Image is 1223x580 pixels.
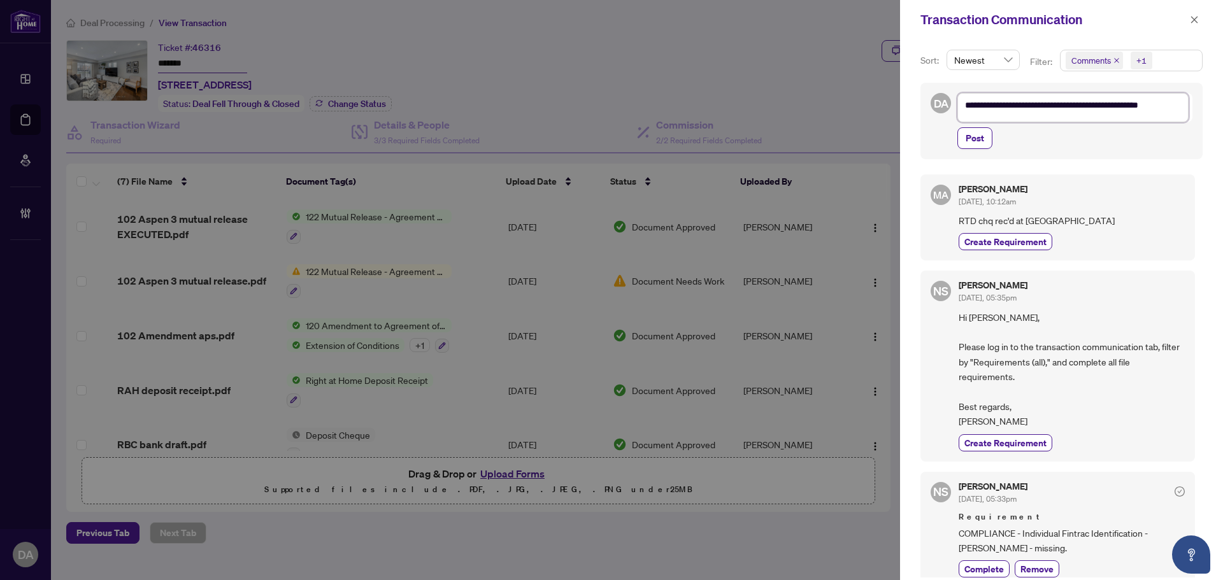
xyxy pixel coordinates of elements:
button: Create Requirement [959,434,1052,451]
span: Post [966,128,984,148]
span: [DATE], 05:35pm [959,293,1017,302]
span: close [1113,57,1120,64]
span: Newest [954,50,1012,69]
span: Create Requirement [964,436,1047,449]
span: MA [933,187,948,202]
span: NS [933,282,948,300]
span: NS [933,483,948,500]
span: check-circle [1175,486,1185,497]
span: close [1190,15,1199,24]
span: Create Requirement [964,235,1047,248]
span: [DATE], 05:33pm [959,494,1017,504]
button: Create Requirement [959,233,1052,250]
span: Hi [PERSON_NAME], Please log in to the transaction communication tab, filter by "Requirements (al... [959,310,1185,429]
span: Requirement [959,511,1185,523]
span: Complete [964,562,1004,576]
span: Comments [1066,52,1123,69]
h5: [PERSON_NAME] [959,281,1027,290]
span: Remove [1020,562,1054,576]
button: Remove [1015,560,1059,577]
p: Sort: [920,53,941,67]
span: Comments [1071,54,1111,67]
h5: [PERSON_NAME] [959,185,1027,194]
p: Filter: [1030,55,1054,69]
span: DA [933,95,948,112]
div: +1 [1136,54,1147,67]
div: Transaction Communication [920,10,1186,29]
span: COMPLIANCE - Individual Fintrac Identification -[PERSON_NAME] - missing. [959,526,1185,556]
span: RTD chq rec'd at [GEOGRAPHIC_DATA] [959,213,1185,228]
button: Complete [959,560,1010,577]
span: [DATE], 10:12am [959,197,1016,206]
button: Open asap [1172,535,1210,574]
button: Post [957,127,992,149]
h5: [PERSON_NAME] [959,482,1027,491]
